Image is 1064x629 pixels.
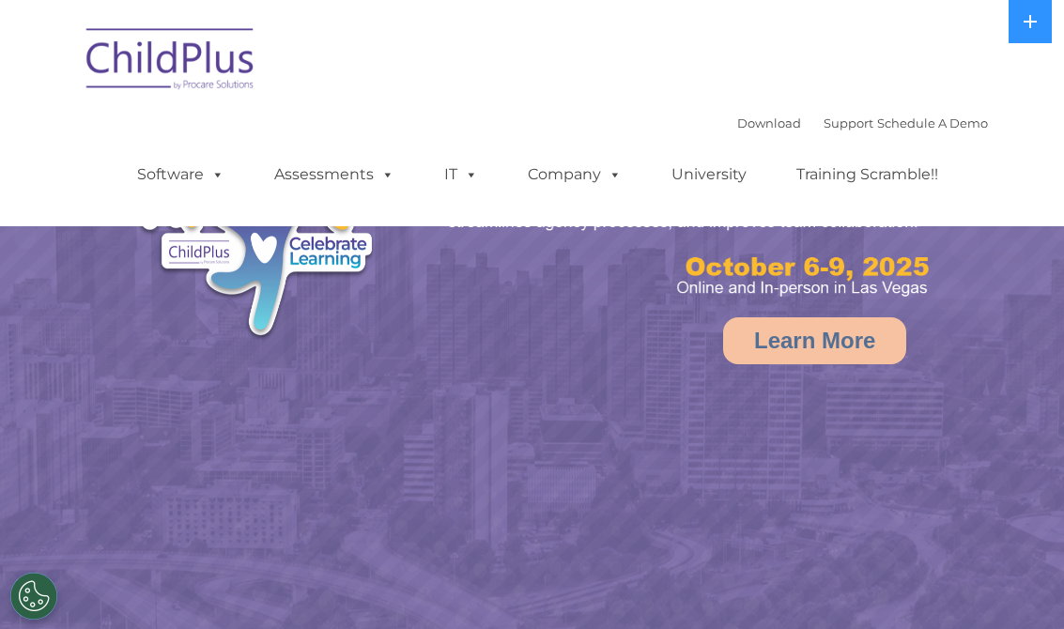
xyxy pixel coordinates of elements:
[778,156,957,193] a: Training Scramble!!
[737,115,988,130] font: |
[653,156,765,193] a: University
[10,573,57,620] button: Cookies Settings
[509,156,640,193] a: Company
[118,156,243,193] a: Software
[824,115,873,130] a: Support
[877,115,988,130] a: Schedule A Demo
[77,15,265,109] img: ChildPlus by Procare Solutions
[255,156,413,193] a: Assessments
[723,317,906,364] a: Learn More
[737,115,801,130] a: Download
[425,156,497,193] a: IT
